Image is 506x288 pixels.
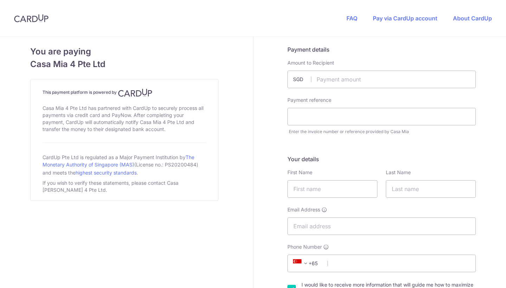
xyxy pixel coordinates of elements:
[43,178,206,195] div: If you wish to verify these statements, please contact Casa [PERSON_NAME] 4 Pte Ltd.
[287,206,320,213] span: Email Address
[386,180,476,198] input: Last name
[291,259,323,268] span: +65
[287,180,377,198] input: First name
[43,89,206,97] h4: This payment platform is powered by
[287,217,476,235] input: Email address
[76,170,137,176] a: highest security standards
[461,267,499,284] iframe: Opens a widget where you can find more information
[293,76,311,83] span: SGD
[287,45,476,54] h5: Payment details
[287,243,322,250] span: Phone Number
[287,71,476,88] input: Payment amount
[453,15,492,22] a: About CardUp
[30,45,219,58] span: You are paying
[289,128,476,135] div: Enter the invoice number or reference provided by Casa Mia
[386,169,411,176] label: Last Name
[118,89,153,97] img: CardUp
[287,59,334,66] label: Amount to Recipient
[14,14,48,22] img: CardUp
[287,155,476,163] h5: Your details
[293,259,310,268] span: +65
[43,151,206,178] div: CardUp Pte Ltd is regulated as a Major Payment Institution by (License no.: PS20200484) and meets...
[373,15,437,22] a: Pay via CardUp account
[43,103,206,134] div: Casa Mia 4 Pte Ltd has partnered with CardUp to securely process all payments via credit card and...
[287,169,312,176] label: First Name
[30,58,219,71] span: Casa Mia 4 Pte Ltd
[346,15,357,22] a: FAQ
[287,97,331,104] label: Payment reference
